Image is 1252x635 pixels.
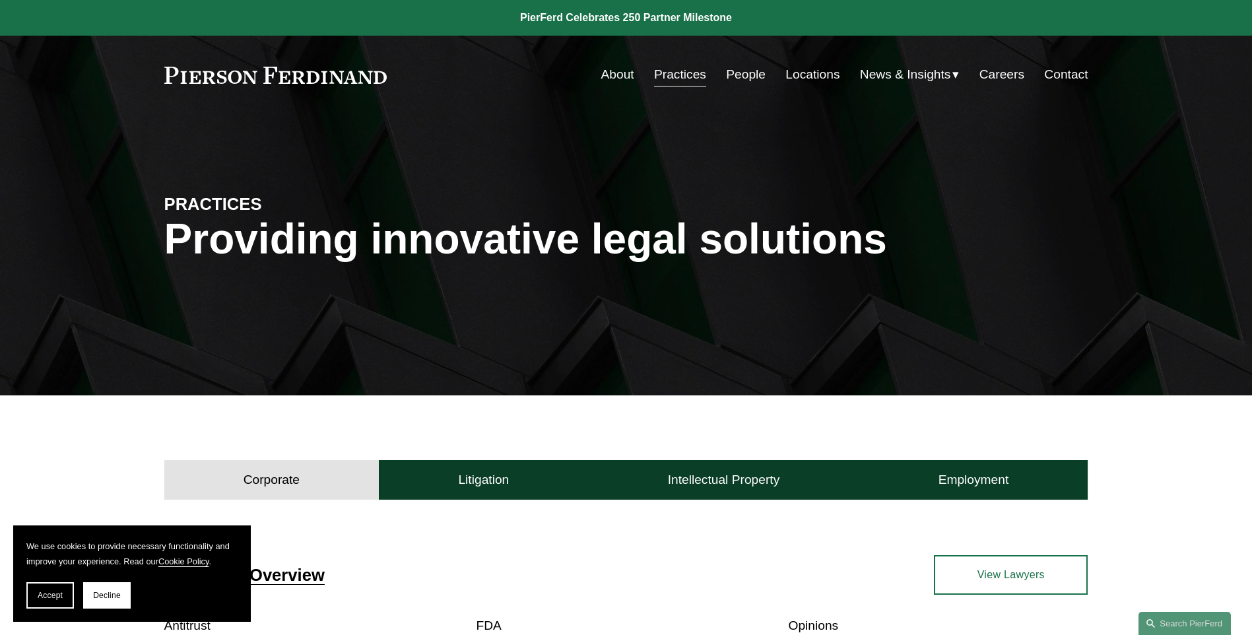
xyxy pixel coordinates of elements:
[860,62,960,87] a: folder dropdown
[979,62,1024,87] a: Careers
[785,62,840,87] a: Locations
[13,525,251,622] section: Cookie banner
[939,472,1009,488] h4: Employment
[934,555,1088,595] a: View Lawyers
[477,618,502,632] a: FDA
[244,472,300,488] h4: Corporate
[164,566,325,584] a: Corporate Overview
[654,62,706,87] a: Practices
[860,63,951,86] span: News & Insights
[164,215,1088,263] h1: Providing innovative legal solutions
[1044,62,1088,87] a: Contact
[726,62,766,87] a: People
[164,193,395,215] h4: PRACTICES
[93,591,121,600] span: Decline
[26,539,238,569] p: We use cookies to provide necessary functionality and improve your experience. Read our .
[26,582,74,609] button: Accept
[164,618,211,632] a: Antitrust
[1138,612,1231,635] a: Search this site
[788,618,838,632] a: Opinions
[158,556,209,566] a: Cookie Policy
[668,472,780,488] h4: Intellectual Property
[458,472,509,488] h4: Litigation
[38,591,63,600] span: Accept
[83,582,131,609] button: Decline
[601,62,634,87] a: About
